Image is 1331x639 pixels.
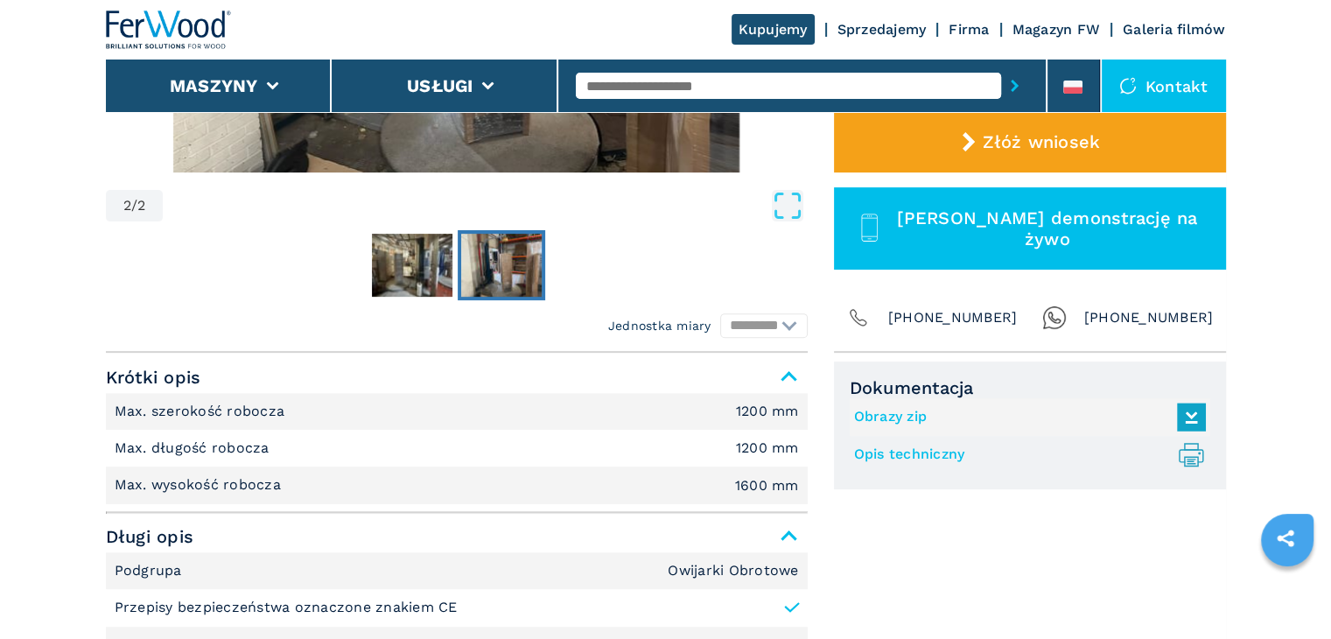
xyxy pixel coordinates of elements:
[115,475,286,495] p: Max. wysokość robocza
[123,199,131,213] span: 2
[137,199,145,213] span: 2
[608,317,711,334] em: Jednostka miary
[167,190,802,221] button: Open Fullscreen
[837,21,927,38] a: Sprzedajemy
[115,439,274,458] p: Max. długość robocza
[736,441,799,455] em: 1200 mm
[106,521,808,552] span: Długi opis
[1102,60,1226,112] div: Kontakt
[115,561,186,580] p: Podgrupa
[846,305,871,330] img: Phone
[854,440,1197,469] a: Opis techniczny
[668,564,798,578] em: Owijarki Obrotowe
[1012,21,1101,38] a: Magazyn FW
[735,479,799,493] em: 1600 mm
[1264,516,1307,560] a: sharethis
[1123,21,1226,38] a: Galeria filmów
[1257,560,1318,626] iframe: Chat
[115,402,290,421] p: Max. szerokość robocza
[458,230,545,300] button: Go to Slide 2
[106,362,808,393] span: Krótki opis
[115,598,458,617] p: Przepisy bezpieczeństwa oznaczone znakiem CE
[372,234,452,297] img: f02cfc24ece8a609d25171894bdf944b
[131,199,137,213] span: /
[834,187,1226,270] button: [PERSON_NAME] demonstrację na żywo
[1119,77,1137,95] img: Kontakt
[949,21,989,38] a: Firma
[1084,305,1214,330] span: [PHONE_NUMBER]
[732,14,815,45] a: Kupujemy
[170,75,258,96] button: Maszyny
[834,111,1226,172] button: Złóż wniosek
[106,230,808,300] nav: Thumbnail Navigation
[889,207,1205,249] span: [PERSON_NAME] demonstrację na żywo
[888,305,1018,330] span: [PHONE_NUMBER]
[736,404,799,418] em: 1200 mm
[1001,66,1028,106] button: submit-button
[106,11,232,49] img: Ferwood
[461,234,542,297] img: 9aa5db808f83d17a59125f7b657d3a7e
[368,230,456,300] button: Go to Slide 1
[106,393,808,504] div: Krótki opis
[854,403,1197,432] a: Obrazy zip
[983,131,1100,152] span: Złóż wniosek
[407,75,473,96] button: Usługi
[850,377,1210,398] span: Dokumentacja
[1042,305,1067,330] img: Whatsapp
